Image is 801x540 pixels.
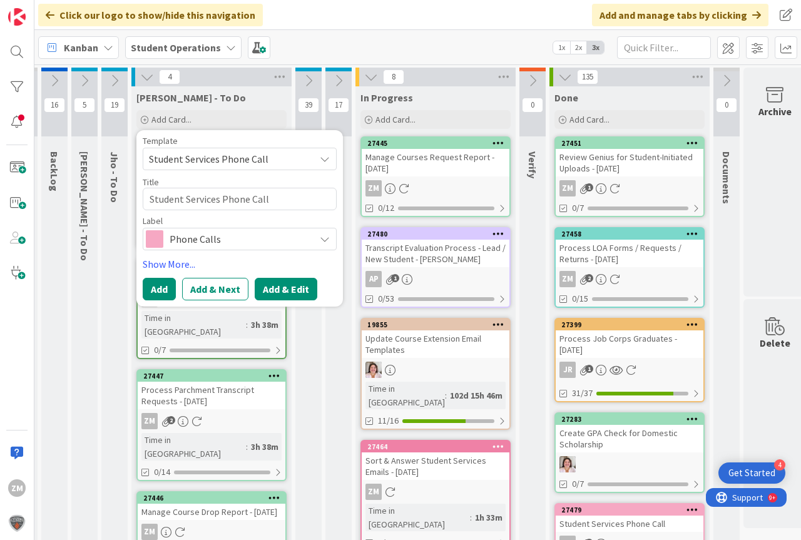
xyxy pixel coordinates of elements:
[362,362,509,378] div: EW
[367,320,509,329] div: 19855
[138,370,285,409] div: 27447Process Parchment Transcript Requests - [DATE]
[554,136,705,217] a: 27451Review Genius for Student-Initiated Uploads - [DATE]ZM0/7
[38,4,263,26] div: Click our logo to show/hide this navigation
[378,292,394,305] span: 0/53
[362,452,509,480] div: Sort & Answer Student Services Emails - [DATE]
[585,274,593,282] span: 2
[561,506,703,514] div: 27479
[143,372,285,380] div: 27447
[556,362,703,378] div: JR
[74,98,95,113] span: 5
[154,466,170,479] span: 0/14
[298,98,319,113] span: 39
[592,4,768,26] div: Add and manage tabs by clicking
[367,230,509,238] div: 27480
[445,389,447,402] span: :
[758,104,792,119] div: Archive
[585,183,593,191] span: 1
[136,258,287,359] a: 27449Process In-Office Mail - [DATE]ZMTime in [GEOGRAPHIC_DATA]:3h 38m0/7
[391,274,399,282] span: 1
[154,344,166,357] span: 0/7
[556,504,703,532] div: 27479Student Services Phone Call
[760,335,790,350] div: Delete
[136,91,246,104] span: Zaida - To Do
[556,414,703,452] div: 27283Create GPA Check for Domestic Scholarship
[556,414,703,425] div: 27283
[716,98,737,113] span: 0
[556,271,703,287] div: ZM
[143,136,178,145] span: Template
[556,504,703,516] div: 27479
[255,278,317,300] button: Add & Edit
[362,441,509,480] div: 27464Sort & Answer Student Services Emails - [DATE]
[248,440,282,454] div: 3h 38m
[170,230,309,248] span: Phone Calls
[26,2,57,17] span: Support
[138,492,285,504] div: 27446
[728,467,775,479] div: Get Started
[556,180,703,196] div: ZM
[378,201,394,215] span: 0/12
[246,318,248,332] span: :
[143,257,337,272] a: Show More...
[8,514,26,532] img: avatar
[587,41,604,54] span: 3x
[141,413,158,429] div: ZM
[138,524,285,540] div: ZM
[472,511,506,524] div: 1h 33m
[362,149,509,176] div: Manage Courses Request Report - [DATE]
[556,319,703,330] div: 27399
[553,41,570,54] span: 1x
[572,292,588,305] span: 0/15
[108,151,121,203] span: Jho - To Do
[362,240,509,267] div: Transcript Evaluation Process - Lead / New Student - [PERSON_NAME]
[570,41,587,54] span: 2x
[556,138,703,176] div: 27451Review Genius for Student-Initiated Uploads - [DATE]
[572,387,593,400] span: 31/37
[561,415,703,424] div: 27283
[720,151,733,204] span: Documents
[556,149,703,176] div: Review Genius for Student-Initiated Uploads - [DATE]
[556,330,703,358] div: Process Job Corps Graduates - [DATE]
[131,41,221,54] b: Student Operations
[138,382,285,409] div: Process Parchment Transcript Requests - [DATE]
[365,180,382,196] div: ZM
[362,330,509,358] div: Update Course Extension Email Templates
[328,98,349,113] span: 17
[559,271,576,287] div: ZM
[44,98,65,113] span: 16
[362,484,509,500] div: ZM
[556,138,703,149] div: 27451
[559,180,576,196] div: ZM
[367,139,509,148] div: 27445
[362,228,509,267] div: 27480Transcript Evaluation Process - Lead / New Student - [PERSON_NAME]
[360,136,511,217] a: 27445Manage Courses Request Report - [DATE]ZM0/12
[141,524,158,540] div: ZM
[138,413,285,429] div: ZM
[362,319,509,358] div: 19855Update Course Extension Email Templates
[104,98,125,113] span: 19
[8,8,26,26] img: Visit kanbanzone.com
[360,318,511,430] a: 19855Update Course Extension Email TemplatesEWTime in [GEOGRAPHIC_DATA]:102d 15h 46m11/16
[470,511,472,524] span: :
[362,271,509,287] div: AP
[151,114,191,125] span: Add Card...
[143,278,176,300] button: Add
[138,370,285,382] div: 27447
[522,98,543,113] span: 0
[561,139,703,148] div: 27451
[143,494,285,502] div: 27446
[360,91,413,104] span: In Progress
[365,484,382,500] div: ZM
[63,5,69,15] div: 9+
[556,456,703,472] div: EW
[572,477,584,491] span: 0/7
[447,389,506,402] div: 102d 15h 46m
[360,227,511,308] a: 27480Transcript Evaluation Process - Lead / New Student - [PERSON_NAME]AP0/53
[136,369,287,481] a: 27447Process Parchment Transcript Requests - [DATE]ZMTime in [GEOGRAPHIC_DATA]:3h 38m0/14
[378,414,399,427] span: 11/16
[141,433,246,461] div: Time in [GEOGRAPHIC_DATA]
[365,382,445,409] div: Time in [GEOGRAPHIC_DATA]
[362,180,509,196] div: ZM
[577,69,598,84] span: 135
